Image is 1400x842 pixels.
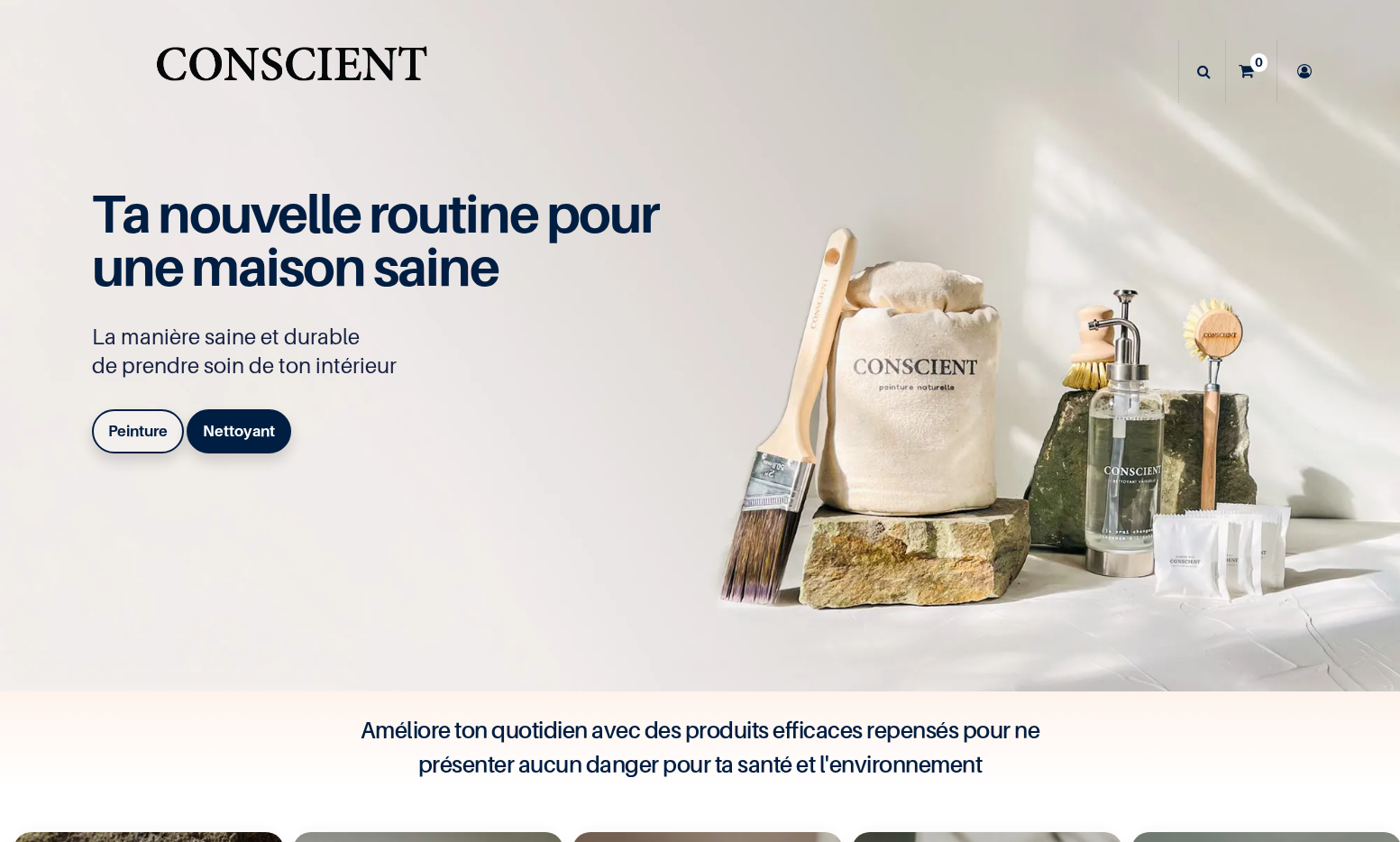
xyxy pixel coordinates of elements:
b: Peinture [108,422,168,440]
a: Logo of Conscient [152,36,431,107]
img: Conscient [152,36,431,107]
h4: Améliore ton quotidien avec des produits efficaces repensés pour ne présenter aucun danger pour t... [340,713,1061,782]
p: La manière saine et durable de prendre soin de ton intérieur [92,323,678,380]
b: Nettoyant [203,422,275,440]
a: Peinture [92,409,184,453]
a: Nettoyant [187,409,291,453]
sup: 0 [1250,53,1267,71]
a: 0 [1226,40,1276,103]
span: Ta nouvelle routine pour une maison saine [92,181,658,298]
